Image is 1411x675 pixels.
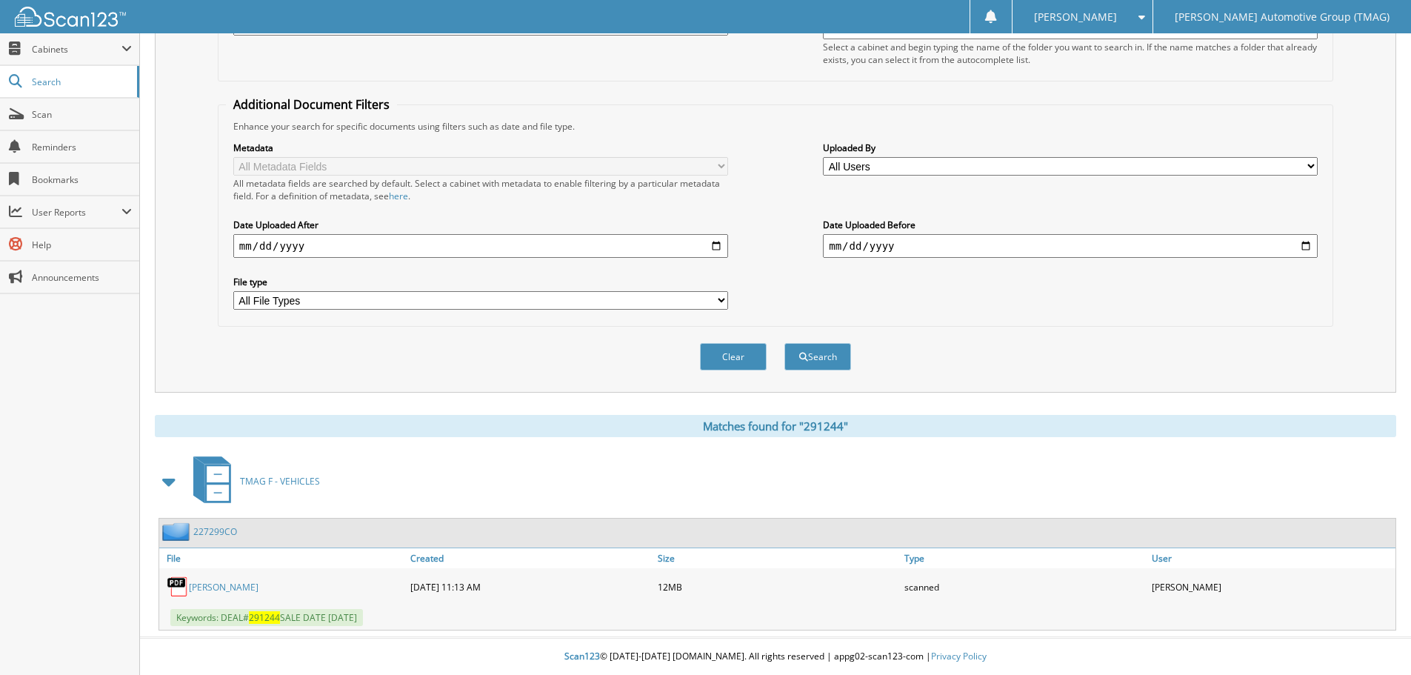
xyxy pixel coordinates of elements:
a: Size [654,548,901,568]
div: All metadata fields are searched by default. Select a cabinet with metadata to enable filtering b... [233,177,728,202]
div: © [DATE]-[DATE] [DOMAIN_NAME]. All rights reserved | appg02-scan123-com | [140,639,1411,675]
input: start [233,234,728,258]
div: scanned [901,572,1148,602]
iframe: Chat Widget [1337,604,1411,675]
a: User [1148,548,1395,568]
a: Created [407,548,654,568]
legend: Additional Document Filters [226,96,397,113]
span: Help [32,239,132,251]
span: [PERSON_NAME] [1034,13,1117,21]
a: TMAG F - VEHICLES [184,452,320,511]
span: [PERSON_NAME] Automotive Group (TMAG) [1175,13,1390,21]
span: User Reports [32,206,121,219]
span: Scan [32,108,132,121]
div: Matches found for "291244" [155,415,1396,437]
img: folder2.png [162,522,193,541]
div: [DATE] 11:13 AM [407,572,654,602]
label: Date Uploaded Before [823,219,1318,231]
button: Clear [700,343,767,370]
a: 227299CO [193,525,237,538]
span: Reminders [32,141,132,153]
div: Enhance your search for specific documents using filters such as date and file type. [226,120,1325,133]
span: Scan123 [564,650,600,662]
div: Select a cabinet and begin typing the name of the folder you want to search in. If the name match... [823,41,1318,66]
input: end [823,234,1318,258]
span: Keywords: DEAL# SALE DATE [DATE] [170,609,363,626]
div: [PERSON_NAME] [1148,572,1395,602]
span: Search [32,76,130,88]
label: Date Uploaded After [233,219,728,231]
label: Uploaded By [823,142,1318,154]
label: File type [233,276,728,288]
span: TMAG F - VEHICLES [240,475,320,488]
img: PDF.png [167,576,189,598]
div: 12MB [654,572,901,602]
span: Bookmarks [32,173,132,186]
a: here [389,190,408,202]
a: Privacy Policy [931,650,987,662]
img: scan123-logo-white.svg [15,7,126,27]
button: Search [784,343,851,370]
a: Type [901,548,1148,568]
a: [PERSON_NAME] [189,581,258,593]
label: Metadata [233,142,728,154]
span: Cabinets [32,43,121,56]
span: Announcements [32,271,132,284]
a: File [159,548,407,568]
span: 291244 [249,611,280,624]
